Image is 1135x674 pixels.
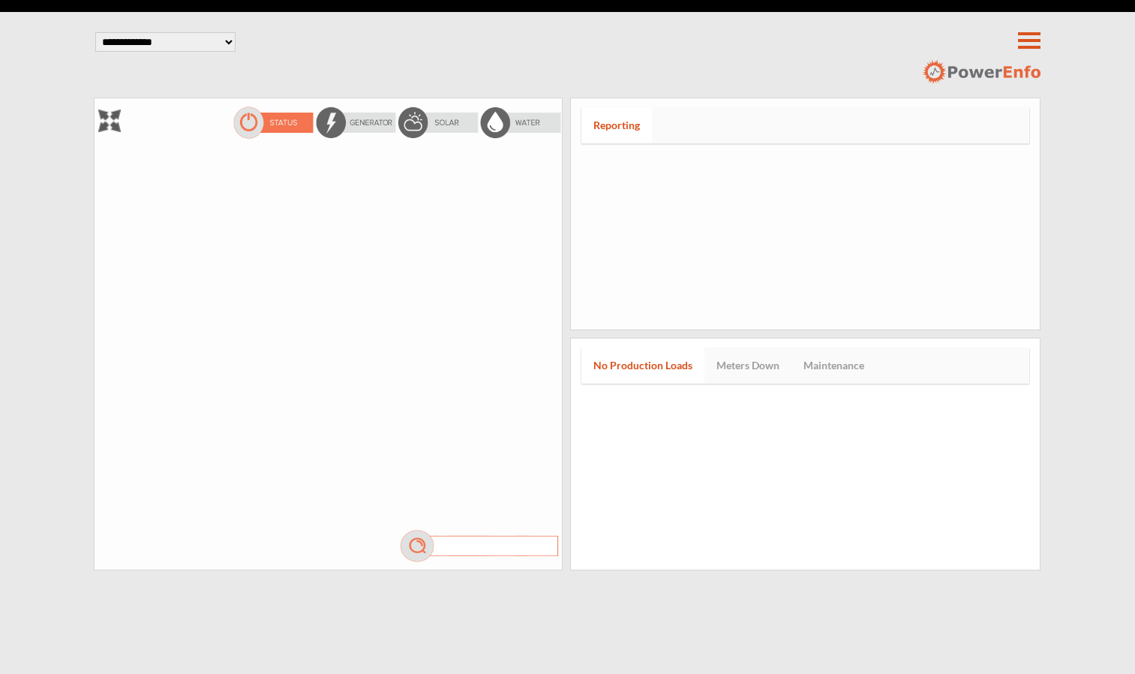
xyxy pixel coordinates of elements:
[581,107,652,143] a: Reporting
[704,348,791,384] a: Meters Down
[314,106,397,140] img: energyOff.png
[922,59,1040,85] img: logo
[479,106,562,140] img: waterOff.png
[581,348,704,384] a: No Production Loads
[791,348,876,384] a: Maintenance
[232,106,314,140] img: statusOn.png
[397,106,479,140] img: solarOff.png
[98,110,121,132] img: zoom.png
[398,529,562,563] img: mag.png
